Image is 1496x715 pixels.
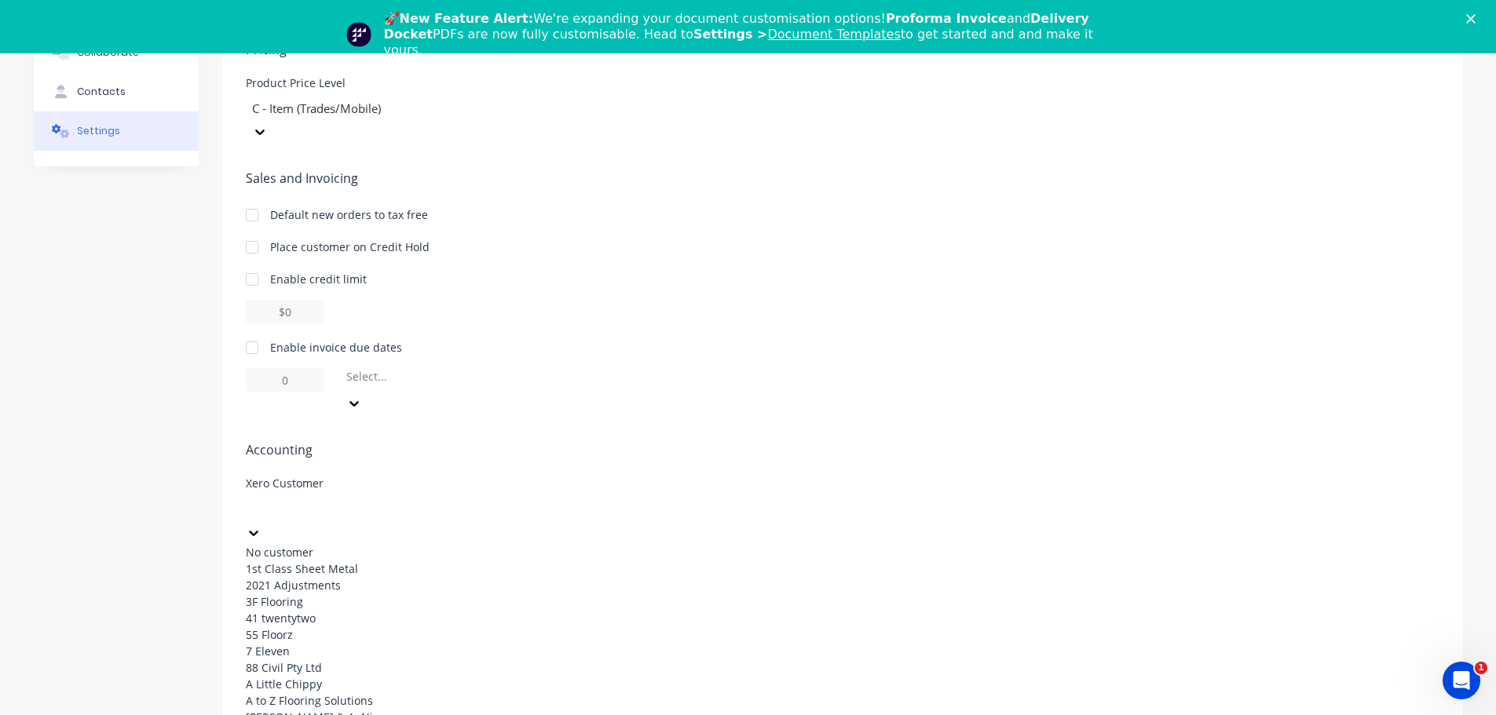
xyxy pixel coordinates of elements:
div: Enable credit limit [270,271,367,287]
b: New Feature Alert: [400,11,534,26]
input: 0 [246,368,324,392]
span: Accounting [246,440,1439,459]
div: Product Price Level [246,78,481,89]
b: Settings > [693,27,901,42]
div: 1st Class Sheet Metal [246,560,644,577]
div: 🚀 We're expanding your document customisation options! and PDFs are now fully customisable. Head ... [384,11,1125,58]
button: Contacts [34,72,199,111]
b: Delivery Docket [384,11,1089,42]
div: A Little Chippy [246,676,644,692]
div: 41 twentytwo [246,610,644,626]
div: Xero Customer [246,478,644,489]
div: 3F Flooring [246,593,644,610]
div: Contacts [77,85,126,99]
div: A to Z Flooring Solutions [246,692,644,709]
div: Settings [77,124,120,138]
b: Proforma Invoice [886,11,1007,26]
div: Select... [346,368,569,385]
span: Sales and Invoicing [246,169,1439,188]
div: Place customer on Credit Hold [270,239,430,255]
input: $0 [246,300,324,323]
div: Enable invoice due dates [270,339,402,356]
div: 7 Eleven [246,643,644,659]
div: 55 Floorz [246,626,644,643]
div: No customer [246,544,644,560]
iframe: Intercom live chat [1443,662,1480,699]
div: 2021 Adjustments [246,577,644,593]
img: Profile image for Team [346,22,371,47]
span: 1 [1475,662,1487,674]
div: Default new orders to tax free [270,206,428,223]
div: 88 Civil Pty Ltd [246,659,644,676]
button: Settings [34,111,199,151]
a: Document Templates [767,27,900,42]
div: Close [1466,14,1482,24]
